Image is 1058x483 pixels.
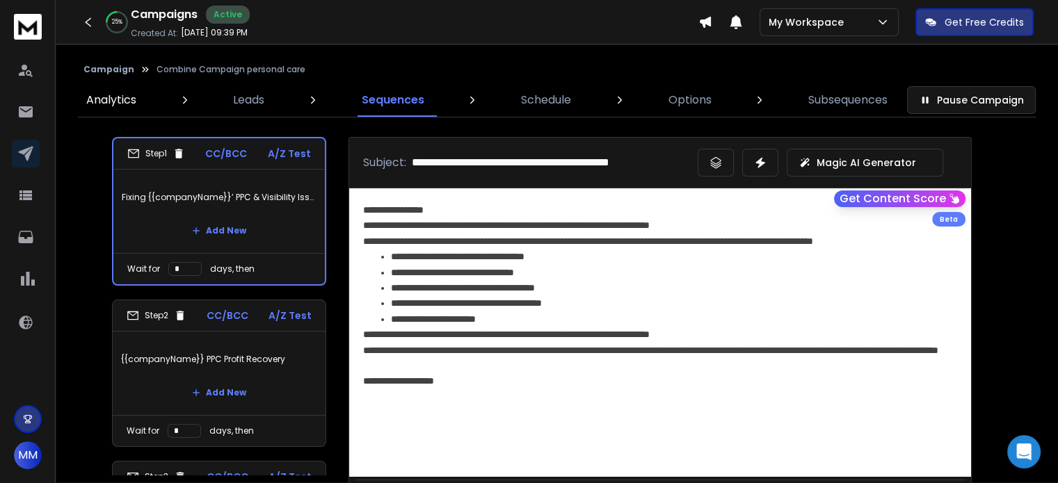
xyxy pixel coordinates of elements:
[513,83,579,117] a: Schedule
[268,309,312,322] p: A/Z Test
[122,178,316,217] p: Fixing {{companyName}}’ PPC & Visibility Issues
[907,86,1036,114] button: Pause Campaign
[787,149,943,177] button: Magic AI Generator
[362,92,424,108] p: Sequences
[181,27,248,38] p: [DATE] 09:39 PM
[225,83,273,117] a: Leads
[209,425,254,436] p: days, then
[233,92,264,108] p: Leads
[932,212,965,227] div: Beta
[808,92,888,108] p: Subsequences
[14,14,42,40] img: logo
[210,263,255,275] p: days, then
[268,147,311,161] p: A/Z Test
[127,309,186,322] div: Step 2
[668,92,712,108] p: Options
[521,92,571,108] p: Schedule
[660,83,720,117] a: Options
[353,83,433,117] a: Sequences
[207,309,248,322] p: CC/BCC
[131,28,178,39] p: Created At:
[817,156,916,170] p: Magic AI Generator
[14,441,42,469] button: MM
[834,190,965,207] button: Get Content Score
[181,217,257,245] button: Add New
[945,15,1024,29] p: Get Free Credits
[206,6,250,24] div: Active
[112,300,326,447] li: Step2CC/BCCA/Z Test{{companyName}} PPC Profit RecoveryAdd NewWait fordays, then
[915,8,1034,36] button: Get Free Credits
[1007,435,1041,468] div: Open Intercom Messenger
[157,64,305,75] p: Combine Campaign personal care
[83,64,134,75] button: Campaign
[112,18,122,26] p: 25 %
[86,92,136,108] p: Analytics
[181,379,257,407] button: Add New
[205,147,247,161] p: CC/BCC
[121,340,317,379] p: {{companyName}} PPC Profit Recovery
[127,425,159,436] p: Wait for
[78,83,145,117] a: Analytics
[769,15,849,29] p: My Workspace
[127,147,185,160] div: Step 1
[800,83,896,117] a: Subsequences
[131,6,198,23] h1: Campaigns
[127,263,160,275] p: Wait for
[363,154,406,171] p: Subject:
[127,470,186,483] div: Step 3
[112,137,326,286] li: Step1CC/BCCA/Z TestFixing {{companyName}}’ PPC & Visibility IssuesAdd NewWait fordays, then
